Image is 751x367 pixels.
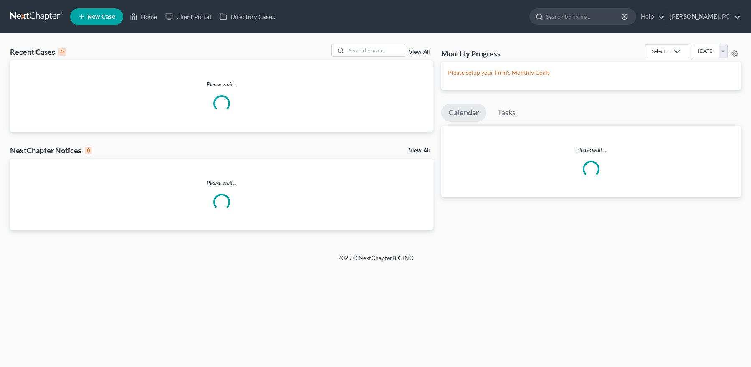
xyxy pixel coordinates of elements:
h3: Monthly Progress [441,48,501,58]
p: Please wait... [10,179,433,187]
input: Search by name... [546,9,622,24]
a: Tasks [490,104,523,122]
a: View All [409,148,430,154]
div: 2025 © NextChapterBK, INC [138,254,614,269]
p: Please wait... [10,80,433,89]
a: Directory Cases [215,9,279,24]
a: View All [409,49,430,55]
a: Client Portal [161,9,215,24]
p: Please wait... [441,146,741,154]
span: New Case [87,14,115,20]
a: Help [637,9,665,24]
input: Search by name... [346,44,405,56]
div: Select... [652,48,669,55]
a: [PERSON_NAME], PC [665,9,741,24]
a: Calendar [441,104,486,122]
div: 0 [58,48,66,56]
p: Please setup your Firm's Monthly Goals [448,68,734,77]
div: 0 [85,147,92,154]
div: Recent Cases [10,47,66,57]
div: NextChapter Notices [10,145,92,155]
a: Home [126,9,161,24]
